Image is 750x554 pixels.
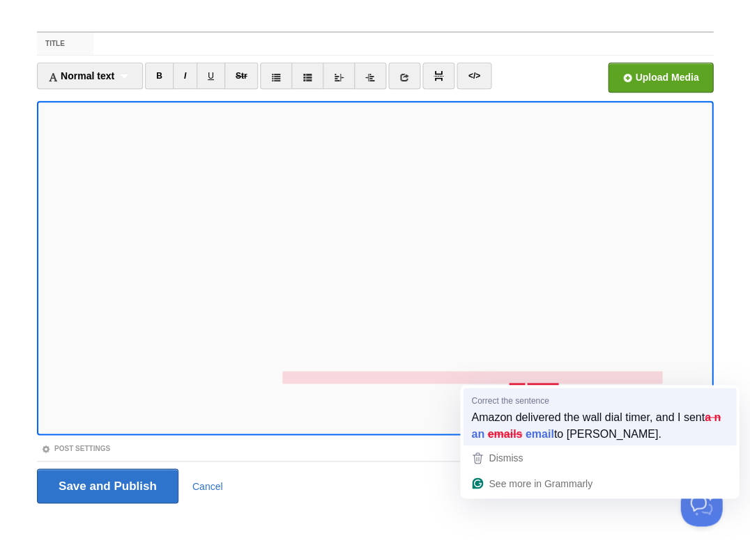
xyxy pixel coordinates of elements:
a: B [145,63,174,89]
iframe: Help Scout Beacon - Open [680,484,722,526]
input: Save and Publish [37,468,178,503]
a: </> [457,63,491,89]
del: Str [236,71,247,81]
span: Normal text [48,70,114,81]
a: Cancel [192,480,223,491]
a: U [197,63,225,89]
label: Title [37,33,93,55]
img: pagebreak-icon.png [434,71,443,81]
a: Post Settings [41,444,110,452]
a: I [173,63,197,89]
a: Str [224,63,259,89]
